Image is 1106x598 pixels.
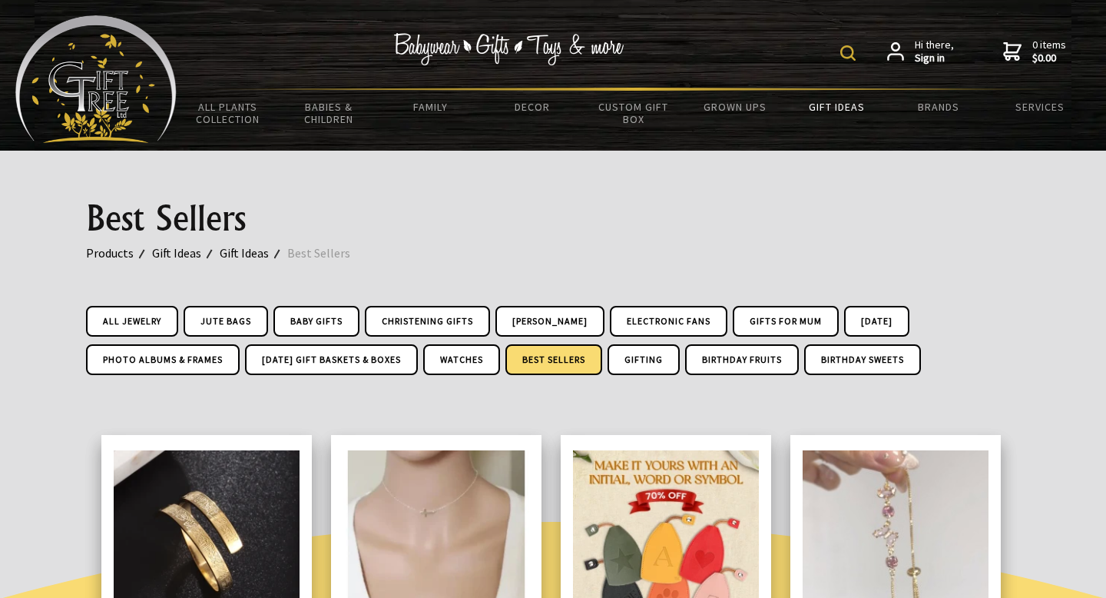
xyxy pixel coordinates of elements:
[610,306,727,337] a: Electronic Fans
[273,306,359,337] a: Baby Gifts
[184,306,268,337] a: Jute Bags
[608,344,680,375] a: Gifting
[245,344,418,375] a: [DATE] Gift Baskets & Boxes
[423,344,500,375] a: Watches
[844,306,909,337] a: [DATE]
[684,91,786,123] a: Grown Ups
[15,15,177,143] img: Babyware - Gifts - Toys and more...
[220,243,287,263] a: Gift Ideas
[482,91,583,123] a: Decor
[804,344,921,375] a: Birthday Sweets
[86,306,178,337] a: All Jewelry
[685,344,799,375] a: Birthday Fruits
[495,306,604,337] a: [PERSON_NAME]
[86,200,1020,237] h1: Best Sellers
[583,91,684,135] a: Custom Gift Box
[887,38,954,65] a: Hi there,Sign in
[505,344,602,375] a: Best Sellers
[278,91,379,135] a: Babies & Children
[915,38,954,65] span: Hi there,
[786,91,887,123] a: Gift Ideas
[989,91,1091,123] a: Services
[1032,51,1066,65] strong: $0.00
[1003,38,1066,65] a: 0 items$0.00
[379,91,481,123] a: Family
[365,306,490,337] a: Christening Gifts
[287,243,369,263] a: Best Sellers
[152,243,220,263] a: Gift Ideas
[888,91,989,123] a: Brands
[915,51,954,65] strong: Sign in
[733,306,839,337] a: Gifts For Mum
[840,45,856,61] img: product search
[177,91,278,135] a: All Plants Collection
[86,344,240,375] a: Photo Albums & Frames
[1032,38,1066,65] span: 0 items
[393,33,624,65] img: Babywear - Gifts - Toys & more
[86,243,152,263] a: Products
